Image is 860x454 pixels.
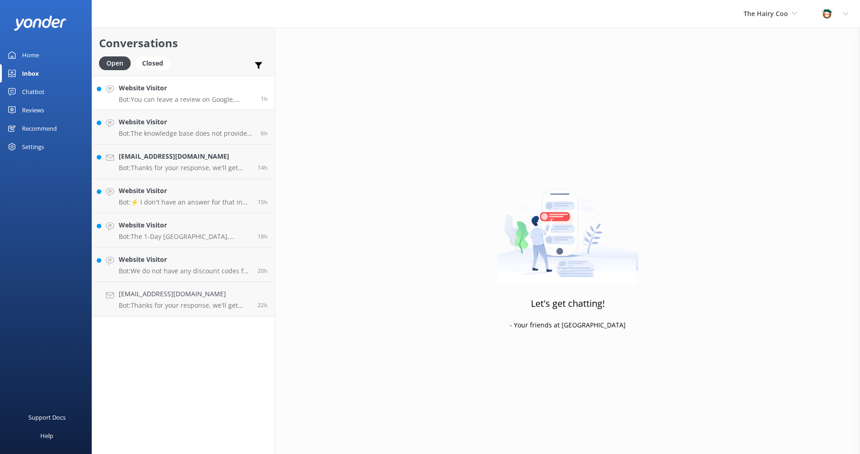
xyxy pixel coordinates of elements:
[744,9,788,18] span: The Hairy Coo
[22,101,44,119] div: Reviews
[99,34,268,52] h2: Conversations
[22,64,39,83] div: Inbox
[531,296,605,311] h3: Let's get chatting!
[92,144,275,179] a: [EMAIL_ADDRESS][DOMAIN_NAME]Bot:Thanks for your response, we'll get back to you as soon as we can...
[40,426,53,445] div: Help
[119,198,251,206] p: Bot: ⚡ I don't have an answer for that in my knowledge base. Please try and rephrase your questio...
[261,129,268,137] span: Aug 27 2025 04:01am (UTC +01:00) Europe/Dublin
[119,95,254,104] p: Bot: You can leave a review on Google, TripAdvisor, GetYourGuide, and Facebook.
[135,56,170,70] div: Closed
[28,408,66,426] div: Support Docs
[119,233,251,241] p: Bot: The 1-Day [GEOGRAPHIC_DATA], [GEOGRAPHIC_DATA] and [GEOGRAPHIC_DATA] tour can carry up to 52...
[258,267,268,275] span: Aug 26 2025 02:08pm (UTC +01:00) Europe/Dublin
[119,220,251,230] h4: Website Visitor
[92,282,275,316] a: [EMAIL_ADDRESS][DOMAIN_NAME]Bot:Thanks for your response, we'll get back to you as soon as we can...
[119,129,254,138] p: Bot: The knowledge base does not provide specific activities to do at [GEOGRAPHIC_DATA] besides t...
[119,267,251,275] p: Bot: We do not have any discount codes for our multi-day tours. For a discount on any 1-day tour,...
[119,83,254,93] h4: Website Visitor
[119,301,251,310] p: Bot: Thanks for your response, we'll get back to you as soon as we can during opening hours.
[99,58,135,68] a: Open
[14,16,66,31] img: yonder-white-logo.png
[92,76,275,110] a: Website VisitorBot:You can leave a review on Google, TripAdvisor, GetYourGuide, and Facebook.1h
[497,170,639,284] img: artwork of a man stealing a conversation from at giant smartphone
[258,301,268,309] span: Aug 26 2025 12:56pm (UTC +01:00) Europe/Dublin
[92,213,275,248] a: Website VisitorBot:The 1-Day [GEOGRAPHIC_DATA], [GEOGRAPHIC_DATA] and [GEOGRAPHIC_DATA] tour can ...
[258,198,268,206] span: Aug 26 2025 07:33pm (UTC +01:00) Europe/Dublin
[258,164,268,172] span: Aug 26 2025 08:00pm (UTC +01:00) Europe/Dublin
[119,151,251,161] h4: [EMAIL_ADDRESS][DOMAIN_NAME]
[119,186,251,196] h4: Website Visitor
[99,56,131,70] div: Open
[92,110,275,144] a: Website VisitorBot:The knowledge base does not provide specific activities to do at [GEOGRAPHIC_D...
[119,255,251,265] h4: Website Visitor
[510,320,626,330] p: - Your friends at [GEOGRAPHIC_DATA]
[820,7,834,21] img: 457-1738239164.png
[22,46,39,64] div: Home
[92,248,275,282] a: Website VisitorBot:We do not have any discount codes for our multi-day tours. For a discount on a...
[261,95,268,103] span: Aug 27 2025 09:47am (UTC +01:00) Europe/Dublin
[119,289,251,299] h4: [EMAIL_ADDRESS][DOMAIN_NAME]
[135,58,175,68] a: Closed
[22,119,57,138] div: Recommend
[22,83,44,101] div: Chatbot
[119,164,251,172] p: Bot: Thanks for your response, we'll get back to you as soon as we can during opening hours.
[119,117,254,127] h4: Website Visitor
[92,179,275,213] a: Website VisitorBot:⚡ I don't have an answer for that in my knowledge base. Please try and rephras...
[258,233,268,240] span: Aug 26 2025 04:38pm (UTC +01:00) Europe/Dublin
[22,138,44,156] div: Settings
